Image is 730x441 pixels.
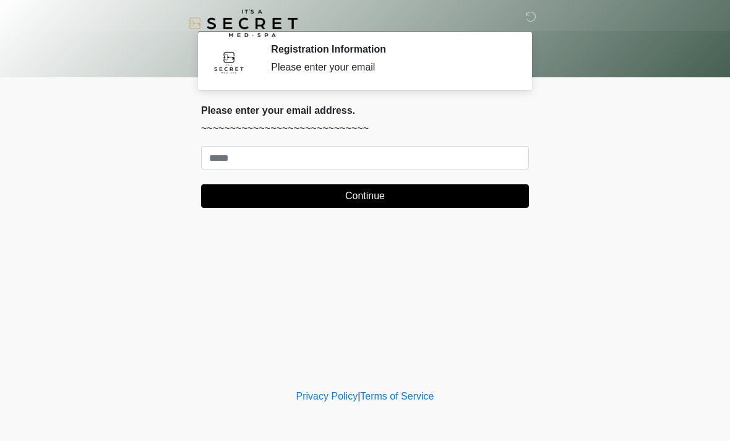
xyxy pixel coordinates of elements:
div: Please enter your email [271,60,510,75]
button: Continue [201,184,529,208]
img: It's A Secret Med Spa Logo [189,9,298,37]
a: Privacy Policy [296,391,358,401]
a: Terms of Service [360,391,434,401]
h2: Please enter your email address. [201,105,529,116]
p: ~~~~~~~~~~~~~~~~~~~~~~~~~~~~~ [201,121,529,136]
img: Agent Avatar [210,43,247,80]
h2: Registration Information [271,43,510,55]
a: | [358,391,360,401]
